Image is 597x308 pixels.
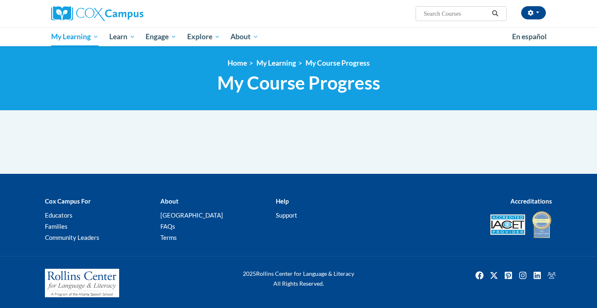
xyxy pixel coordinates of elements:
a: About [226,27,264,46]
a: Home [228,59,247,67]
img: Twitter icon [487,269,501,282]
div: Rollins Center for Language & Literacy All Rights Reserved. [212,269,385,289]
img: Facebook group icon [545,269,558,282]
img: Accredited IACET® Provider [490,214,525,235]
a: FAQs [160,223,175,230]
img: Rollins Center for Language & Literacy - A Program of the Atlanta Speech School [45,269,119,298]
a: My Learning [46,27,104,46]
input: Search Courses [423,9,489,19]
span: My Course Progress [217,72,380,94]
a: My Course Progress [306,59,370,67]
a: Community Leaders [45,234,99,241]
img: Pinterest icon [502,269,515,282]
a: En español [507,28,552,45]
img: LinkedIn icon [531,269,544,282]
span: My Learning [51,32,99,42]
span: Explore [187,32,220,42]
span: 2025 [243,270,256,277]
img: Cox Campus [51,6,143,21]
b: Accreditations [510,197,552,205]
a: Learn [104,27,141,46]
a: Linkedin [531,269,544,282]
a: Families [45,223,68,230]
span: En español [512,32,547,41]
a: Facebook [473,269,486,282]
div: Main menu [39,27,558,46]
a: Facebook Group [545,269,558,282]
b: Help [276,197,289,205]
b: About [160,197,179,205]
a: Explore [182,27,226,46]
a: Engage [140,27,182,46]
img: IDA® Accredited [531,210,552,239]
a: My Learning [256,59,296,67]
a: Support [276,211,297,219]
a: Instagram [516,269,529,282]
span: About [230,32,259,42]
b: Cox Campus For [45,197,91,205]
a: Twitter [487,269,501,282]
a: Cox Campus [51,6,208,21]
span: Learn [109,32,135,42]
img: Instagram icon [516,269,529,282]
a: Pinterest [502,269,515,282]
img: Facebook icon [473,269,486,282]
button: Account Settings [521,6,546,19]
span: Engage [146,32,176,42]
button: Search [489,9,501,19]
a: Educators [45,211,73,219]
a: [GEOGRAPHIC_DATA] [160,211,223,219]
a: Terms [160,234,177,241]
